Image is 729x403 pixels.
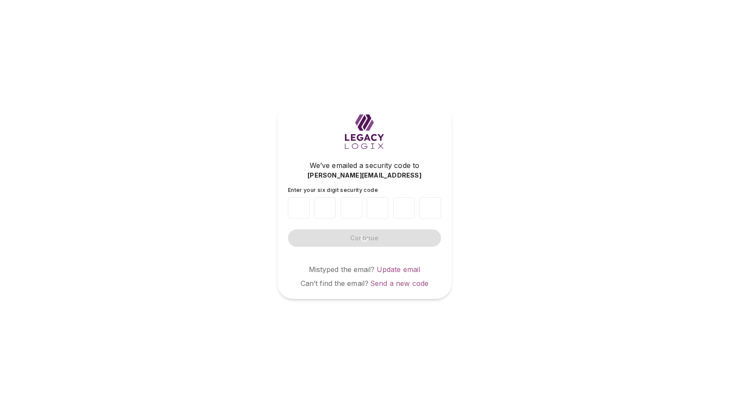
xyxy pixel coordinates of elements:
[308,171,421,180] span: [PERSON_NAME][EMAIL_ADDRESS]
[301,279,368,288] span: Can’t find the email?
[310,160,419,171] span: We’ve emailed a security code to
[370,279,428,288] a: Send a new code
[288,187,378,193] span: Enter your six digit security code
[377,265,421,274] a: Update email
[309,265,375,274] span: Mistyped the email?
